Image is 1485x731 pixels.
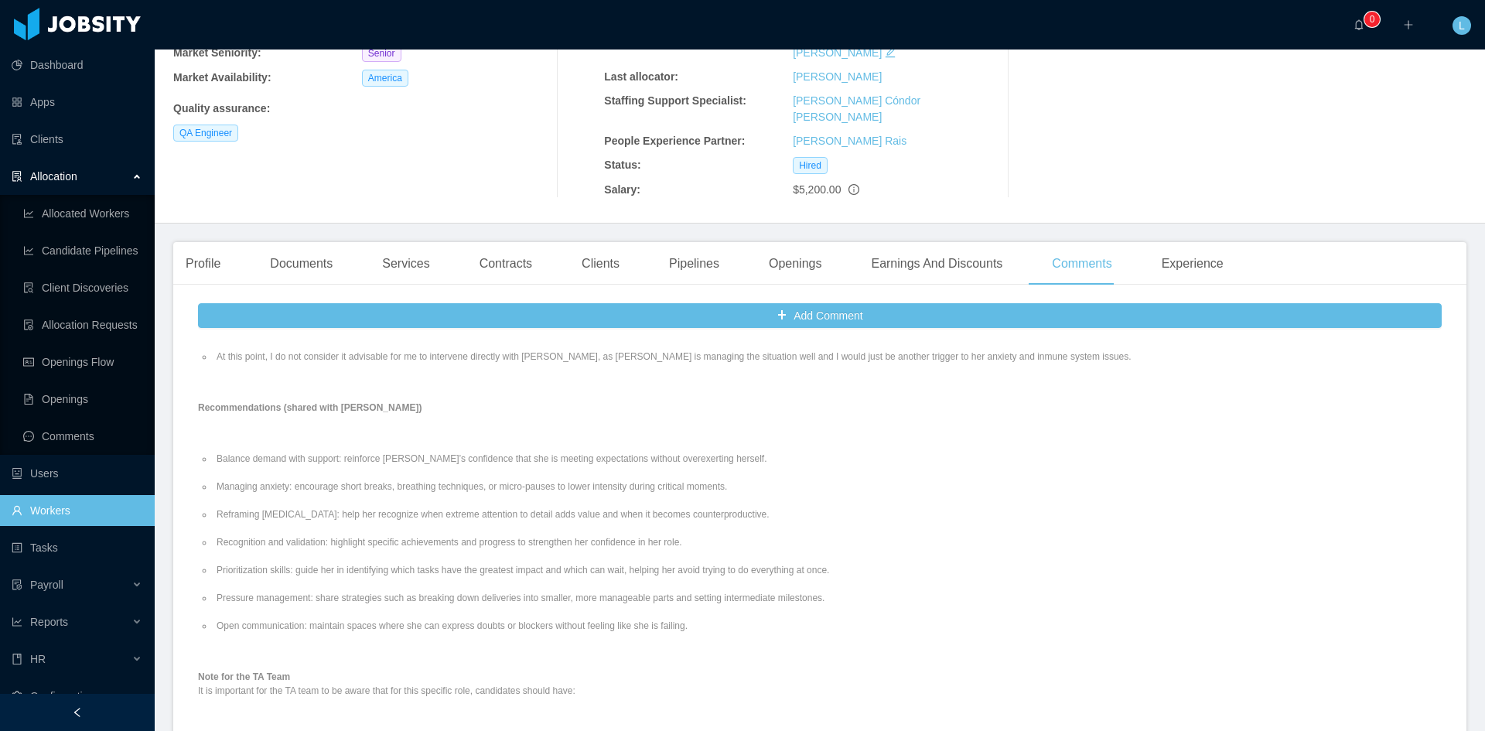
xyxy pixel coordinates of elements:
[198,670,1357,698] p: It is important for the TA team to be aware that for this specific role, candidates should have:
[213,480,1357,494] li: Managing anxiety: encourage short breaks, breathing techniques, or micro-pauses to lower intensit...
[793,70,882,83] a: [PERSON_NAME]
[362,70,408,87] span: America
[198,671,290,682] strong: Note for the TA Team
[23,272,142,303] a: icon: file-searchClient Discoveries
[657,242,732,285] div: Pipelines
[793,94,920,123] a: [PERSON_NAME] Cóndor [PERSON_NAME]
[23,384,142,415] a: icon: file-textOpenings
[258,242,345,285] div: Documents
[213,535,1357,549] li: Recognition and validation: highlight specific achievements and progress to strengthen her confid...
[12,458,142,489] a: icon: robotUsers
[30,653,46,665] span: HR
[213,452,1357,466] li: Balance demand with support: reinforce [PERSON_NAME]’s confidence that she is meeting expectation...
[12,87,142,118] a: icon: appstoreApps
[793,157,828,174] span: Hired
[23,347,142,377] a: icon: idcardOpenings Flow
[23,421,142,452] a: icon: messageComments
[173,242,233,285] div: Profile
[1354,19,1364,30] i: icon: bell
[362,45,401,62] span: Senior
[756,242,835,285] div: Openings
[885,47,896,58] i: icon: edit
[604,183,640,196] b: Salary:
[12,579,22,590] i: icon: file-protect
[1149,242,1236,285] div: Experience
[859,242,1015,285] div: Earnings And Discounts
[12,654,22,664] i: icon: book
[1364,12,1380,27] sup: 0
[30,690,94,702] span: Configuration
[12,691,22,702] i: icon: setting
[213,619,1357,633] li: Open communication: maintain spaces where she can express doubts or blockers without feeling like...
[848,184,859,195] span: info-circle
[213,591,1357,605] li: Pressure management: share strategies such as breaking down deliveries into smaller, more managea...
[604,135,745,147] b: People Experience Partner:
[213,350,1357,364] li: At this point, I do not consider it advisable for me to intervene directly with [PERSON_NAME], as...
[12,171,22,182] i: icon: solution
[23,198,142,229] a: icon: line-chartAllocated Workers
[370,242,442,285] div: Services
[604,94,746,107] b: Staffing Support Specialist:
[12,124,142,155] a: icon: auditClients
[198,402,422,413] strong: Recommendations (shared with [PERSON_NAME])
[793,135,906,147] a: [PERSON_NAME] Rais
[198,303,1442,328] button: icon: plusAdd Comment
[12,532,142,563] a: icon: profileTasks
[1039,242,1124,285] div: Comments
[1403,19,1414,30] i: icon: plus
[173,125,238,142] span: QA Engineer
[793,183,841,196] span: $5,200.00
[569,242,632,285] div: Clients
[173,46,261,59] b: Market Seniority:
[173,102,270,114] b: Quality assurance :
[30,170,77,183] span: Allocation
[23,309,142,340] a: icon: file-doneAllocation Requests
[604,159,640,171] b: Status:
[604,70,678,83] b: Last allocator:
[12,495,142,526] a: icon: userWorkers
[467,242,544,285] div: Contracts
[173,71,271,84] b: Market Availability:
[1459,16,1465,35] span: L
[23,235,142,266] a: icon: line-chartCandidate Pipelines
[30,616,68,628] span: Reports
[12,50,142,80] a: icon: pie-chartDashboard
[213,507,1357,521] li: Reframing [MEDICAL_DATA]: help her recognize when extreme attention to detail adds value and when...
[12,617,22,627] i: icon: line-chart
[30,579,63,591] span: Payroll
[213,563,1357,577] li: Prioritization skills: guide her in identifying which tasks have the greatest impact and which ca...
